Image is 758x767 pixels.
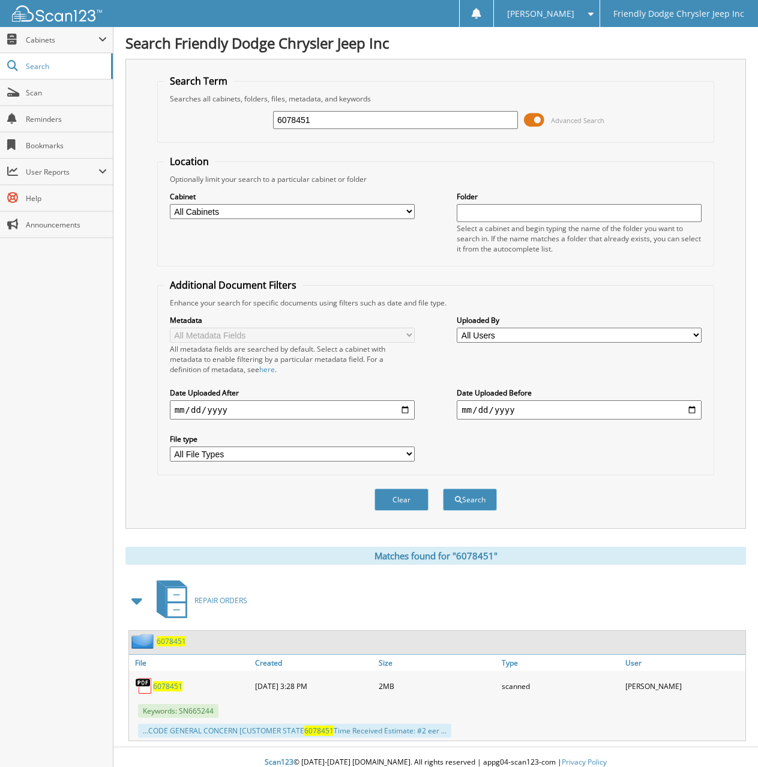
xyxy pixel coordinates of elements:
[153,681,182,691] a: 6078451
[374,489,429,511] button: Clear
[507,10,574,17] span: [PERSON_NAME]
[26,88,107,98] span: Scan
[170,400,415,420] input: start
[457,400,702,420] input: end
[252,674,375,698] div: [DATE] 3:28 PM
[26,35,98,45] span: Cabinets
[170,434,415,444] label: File type
[170,388,415,398] label: Date Uploaded After
[259,364,275,374] a: here
[622,655,745,671] a: User
[499,655,622,671] a: Type
[26,140,107,151] span: Bookmarks
[164,155,215,168] legend: Location
[457,388,702,398] label: Date Uploaded Before
[138,724,451,738] div: ...CODE GENERAL CONCERN [CUSTOMER STATE Time Received Estimate: #2 eer ...
[164,174,708,184] div: Optionally limit your search to a particular cabinet or folder
[376,674,499,698] div: 2MB
[622,674,745,698] div: [PERSON_NAME]
[265,757,293,767] span: Scan123
[26,167,98,177] span: User Reports
[125,33,746,53] h1: Search Friendly Dodge Chrysler Jeep Inc
[157,636,186,646] a: 6078451
[131,634,157,649] img: folder2.png
[170,344,415,374] div: All metadata fields are searched by default. Select a cabinet with metadata to enable filtering b...
[194,595,247,606] span: REPAIR ORDERS
[698,709,758,767] iframe: Chat Widget
[613,10,744,17] span: Friendly Dodge Chrysler Jeep Inc
[499,674,622,698] div: scanned
[138,704,218,718] span: Keywords: SN665244
[376,655,499,671] a: Size
[551,116,604,125] span: Advanced Search
[26,61,105,71] span: Search
[26,193,107,203] span: Help
[26,220,107,230] span: Announcements
[304,726,334,736] span: 6078451
[457,191,702,202] label: Folder
[170,315,415,325] label: Metadata
[252,655,375,671] a: Created
[562,757,607,767] a: Privacy Policy
[457,315,702,325] label: Uploaded By
[457,223,702,254] div: Select a cabinet and begin typing the name of the folder you want to search in. If the name match...
[129,655,252,671] a: File
[164,74,233,88] legend: Search Term
[164,278,302,292] legend: Additional Document Filters
[443,489,497,511] button: Search
[135,677,153,695] img: PDF.png
[12,5,102,22] img: scan123-logo-white.svg
[26,114,107,124] span: Reminders
[164,298,708,308] div: Enhance your search for specific documents using filters such as date and file type.
[170,191,415,202] label: Cabinet
[164,94,708,104] div: Searches all cabinets, folders, files, metadata, and keywords
[125,547,746,565] div: Matches found for "6078451"
[149,577,247,624] a: REPAIR ORDERS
